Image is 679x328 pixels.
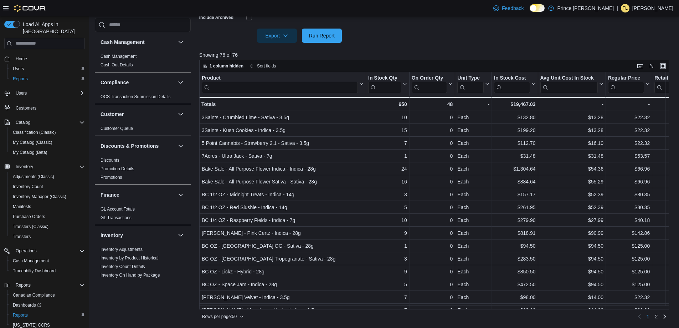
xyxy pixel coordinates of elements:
[457,75,484,82] div: Unit Type
[176,231,185,239] button: Inventory
[540,242,603,250] div: $94.50
[621,4,629,12] div: Taylor Larcombe
[101,62,133,68] span: Cash Out Details
[1,117,88,127] button: Catalog
[368,254,407,263] div: 3
[13,224,48,229] span: Transfers (Classic)
[13,54,85,63] span: Home
[457,190,489,199] div: Each
[13,140,52,145] span: My Catalog (Classic)
[7,172,88,182] button: Adjustments (Classic)
[7,192,88,202] button: Inventory Manager (Classic)
[210,63,243,69] span: 1 column hidden
[540,177,603,186] div: $55.29
[199,312,247,321] button: Rows per page:50
[101,54,137,59] a: Cash Management
[494,75,530,82] div: In Stock Cost
[101,94,171,100] span: OCS Transaction Submission Details
[7,222,88,232] button: Transfers (Classic)
[540,267,603,276] div: $94.50
[457,100,489,109] div: -
[95,156,191,185] div: Discounts & Promotions
[101,157,119,163] span: Discounts
[411,75,453,93] button: On Order Qty
[101,126,133,131] a: Customer Queue
[10,192,69,201] a: Inventory Manager (Classic)
[10,148,50,157] a: My Catalog (Beta)
[368,126,407,135] div: 15
[457,75,489,93] button: Unit Type
[13,55,30,63] a: Home
[199,15,233,20] label: Include Archived
[10,138,55,147] a: My Catalog (Classic)
[10,148,85,157] span: My Catalog (Beta)
[101,264,145,269] span: Inventory Count Details
[660,312,669,321] a: Next page
[411,152,453,160] div: 0
[557,4,614,12] p: Prince [PERSON_NAME]
[13,204,31,210] span: Manifests
[101,79,129,86] h3: Compliance
[608,254,650,263] div: $125.00
[10,257,52,265] a: Cash Management
[13,234,31,239] span: Transfers
[494,100,535,109] div: $19,467.03
[101,247,143,252] span: Inventory Adjustments
[608,139,650,147] div: $22.32
[490,1,526,15] a: Feedback
[10,182,46,191] a: Inventory Count
[101,142,159,150] h3: Discounts & Promotions
[10,257,85,265] span: Cash Management
[101,255,159,261] span: Inventory by Product Historical
[494,216,535,224] div: $279.90
[10,202,85,211] span: Manifests
[13,118,85,127] span: Catalog
[540,100,603,109] div: -
[10,65,27,73] a: Users
[10,172,57,181] a: Adjustments (Classic)
[101,79,175,86] button: Compliance
[368,152,407,160] div: 1
[647,313,649,320] span: 1
[494,139,535,147] div: $112.70
[411,267,453,276] div: 0
[101,142,175,150] button: Discounts & Promotions
[368,242,407,250] div: 1
[659,62,667,70] button: Enter fullscreen
[13,150,47,155] span: My Catalog (Beta)
[457,216,489,224] div: Each
[10,75,31,83] a: Reports
[176,78,185,87] button: Compliance
[16,105,36,111] span: Customers
[10,212,85,221] span: Purchase Orders
[494,190,535,199] div: $157.17
[457,254,489,263] div: Each
[13,281,34,289] button: Reports
[368,113,407,122] div: 10
[368,190,407,199] div: 3
[176,110,185,118] button: Customer
[1,162,88,172] button: Inventory
[457,139,489,147] div: Each
[540,203,603,212] div: $52.39
[202,203,364,212] div: BC 1/2 OZ - Red Slushie - Indica - 14g
[608,165,650,173] div: $66.96
[101,111,124,118] h3: Customer
[608,75,644,93] div: Regular Price
[368,203,407,212] div: 5
[16,120,30,125] span: Catalog
[101,54,137,59] span: Cash Management
[101,264,145,269] a: Inventory Count Details
[494,177,535,186] div: $884.64
[368,177,407,186] div: 16
[540,75,603,93] button: Avg Unit Cost In Stock
[16,248,37,254] span: Operations
[368,139,407,147] div: 7
[411,242,453,250] div: 0
[101,62,133,67] a: Cash Out Details
[617,4,618,12] p: |
[10,192,85,201] span: Inventory Manager (Classic)
[608,100,650,109] div: -
[16,164,33,170] span: Inventory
